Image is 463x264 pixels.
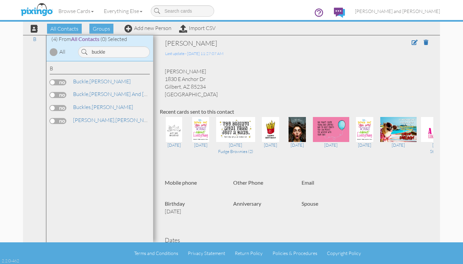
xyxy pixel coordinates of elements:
a: [DATE] [286,126,309,148]
a: [DATE] [354,126,376,148]
a: [DATE] [313,126,349,148]
div: B [50,65,150,74]
span: All Contacts [47,24,82,34]
div: All [59,48,65,56]
div: Starbucks [421,148,457,154]
a: [DATE] [380,126,417,148]
a: Return Policy [235,250,263,256]
div: [DATE] [163,142,185,148]
a: [PERSON_NAME] and [PERSON_NAME] [72,90,184,98]
strong: Recent cards sent to this contact [160,108,234,115]
span: Buckles, [73,104,92,110]
img: pixingo logo [19,2,54,18]
a: Import CSV [179,25,215,31]
a: [DATE] [260,126,282,148]
div: [DATE] [421,142,457,148]
a: Terms and Conditions [134,250,178,256]
a: Add new Person [124,25,171,31]
a: Everything Else [99,3,147,19]
img: 123211-1-1730757095930-19516db0591304a0-qa.jpg [262,117,279,142]
p: [DATE] [165,208,223,215]
img: comments.svg [334,8,345,18]
a: [DATE] Starbucks [421,126,457,154]
a: [DATE] [189,126,212,148]
img: 105309-1-1697653685701-0091b3a134a13bdc-qa.jpg [313,117,349,142]
img: 115011-1-1715091624619-f66ccc933c3e31f8-qa.jpg [289,117,306,142]
input: Search cards [151,5,214,17]
div: (4) From [46,35,153,43]
strong: Other Phone [233,179,263,186]
img: 87686-1-1720117424303-75a5f4dd1feddbe4-qa.jpg [380,117,417,142]
a: Browse Cards [53,3,99,19]
img: 132251-1-1748812767174-682d22432e91f595-qa.jpg [166,117,182,142]
strong: Mobile phone [165,179,197,186]
div: [DATE] [313,142,349,148]
div: [DATE] [216,142,255,148]
span: [PERSON_NAME] and [PERSON_NAME] [355,8,440,14]
a: [PERSON_NAME] and [PERSON_NAME] [350,3,445,20]
strong: Anniversary [233,200,261,207]
span: [PERSON_NAME], [73,117,115,123]
span: (0) Selected [100,36,127,42]
h4: Dates [165,237,428,244]
div: [DATE] [286,142,309,148]
a: Copyright Policy [327,250,361,256]
a: [DATE] [163,126,185,148]
a: [PERSON_NAME] [72,77,131,85]
span: Buckle, [73,91,89,97]
div: [DATE] [189,142,212,148]
span: Last update - [DATE] 11:27:07 AM [165,51,223,56]
div: [DATE] [380,142,417,148]
span: Groups [89,24,113,34]
a: B [30,35,40,43]
span: Buckle, [73,78,89,85]
img: 131157-1-1746201679558-797728f988a1e16b-qa.jpg [192,117,209,142]
a: [PERSON_NAME] [72,116,157,124]
a: Policies & Procedures [273,250,317,256]
span: All Contacts [71,36,99,42]
div: [DATE] [260,142,282,148]
div: [PERSON_NAME] [165,39,373,48]
strong: Email [302,179,314,186]
a: Privacy Statement [188,250,225,256]
a: [PERSON_NAME] [72,103,134,111]
img: 98031-1-1683901692389-b9eb1a7dab9e2015-qa.jpg [356,117,373,142]
a: [DATE] Fudge Brownies (2) [216,126,255,154]
img: 78902-1-1650863873346-419ee28c3e21b676-qa.jpg [421,117,457,142]
div: 2.2.0-462 [2,258,19,264]
div: [DATE] [354,142,376,148]
div: [PERSON_NAME] 1830 E Anchor Dr Gilbert, AZ 85234 [GEOGRAPHIC_DATA] [160,68,433,98]
strong: Spouse [302,200,318,207]
div: Fudge Brownies (2) [216,148,255,154]
strong: Birthday [165,200,185,207]
img: 127689-1-1738781870444-3b337e98a16c7118-qa.jpg [216,117,255,142]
